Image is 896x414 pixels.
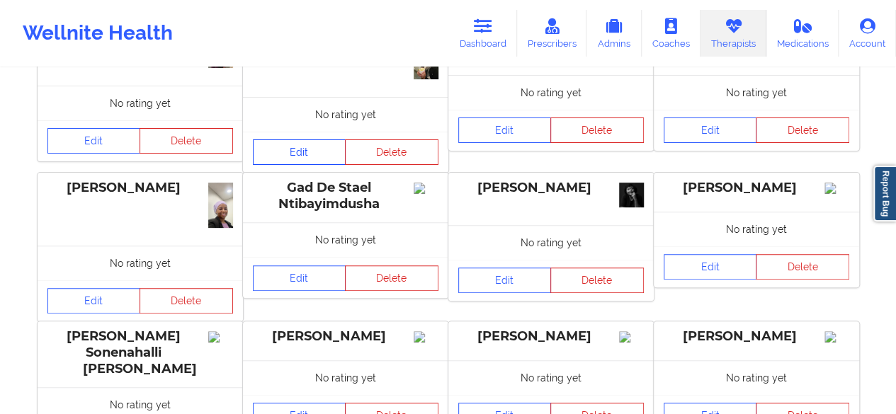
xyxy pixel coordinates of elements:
[664,117,757,143] a: Edit
[642,10,701,57] a: Coaches
[208,183,233,228] img: 7bfd838a-ab11-4e92-99d1-1cb5f02273c8IMG_20240812_074835_edit_39834454441912.jpg
[824,183,849,194] img: Image%2Fplaceholer-image.png
[140,288,233,314] button: Delete
[824,331,849,343] img: Image%2Fplaceholer-image.png
[253,328,438,345] div: [PERSON_NAME]
[47,328,233,377] div: [PERSON_NAME] Sonenahalli [PERSON_NAME]
[664,328,849,345] div: [PERSON_NAME]
[458,328,644,345] div: [PERSON_NAME]
[448,360,654,395] div: No rating yet
[654,75,859,110] div: No rating yet
[243,360,448,395] div: No rating yet
[654,360,859,395] div: No rating yet
[38,86,243,120] div: No rating yet
[664,254,757,280] a: Edit
[766,10,839,57] a: Medications
[458,117,552,143] a: Edit
[253,139,346,165] a: Edit
[619,183,644,207] img: 59b596c8-6d48-4727-9672-03bb84163ffd_3094d44e-0d50-4d1d-a06a-744a4c470bbe1000056393.jpeg
[38,246,243,280] div: No rating yet
[550,117,644,143] button: Delete
[414,331,438,343] img: Image%2Fplaceholer-image.png
[414,183,438,194] img: Image%2Fplaceholer-image.png
[243,97,448,132] div: No rating yet
[345,265,438,291] button: Delete
[458,268,552,293] a: Edit
[253,180,438,212] div: Gad De Stael Ntibayimdusha
[140,128,233,154] button: Delete
[47,180,233,196] div: [PERSON_NAME]
[47,128,141,154] a: Edit
[517,10,587,57] a: Prescribers
[654,212,859,246] div: No rating yet
[345,139,438,165] button: Delete
[208,331,233,343] img: Image%2Fplaceholer-image.png
[664,180,849,196] div: [PERSON_NAME]
[253,265,346,291] a: Edit
[756,254,849,280] button: Delete
[458,180,644,196] div: [PERSON_NAME]
[839,10,896,57] a: Account
[47,288,141,314] a: Edit
[873,166,896,222] a: Report Bug
[586,10,642,57] a: Admins
[756,117,849,143] button: Delete
[448,75,654,110] div: No rating yet
[619,331,644,343] img: Image%2Fplaceholer-image.png
[701,10,766,57] a: Therapists
[243,222,448,257] div: No rating yet
[550,268,644,293] button: Delete
[448,225,654,260] div: No rating yet
[449,10,517,57] a: Dashboard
